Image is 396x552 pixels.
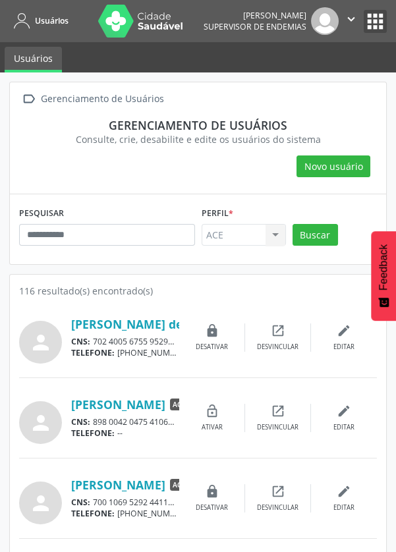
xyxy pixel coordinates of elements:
span: ACE [170,399,188,410]
a:  Gerenciamento de Usuários [19,90,166,109]
span: TELEFONE: [71,508,115,519]
div: 898 0042 0475 4106 075.494.691-64 [71,416,179,428]
i: person [29,491,53,515]
i: open_in_new [271,323,285,338]
div: Gerenciamento de Usuários [38,90,166,109]
a: [PERSON_NAME] [71,397,165,412]
i:  [344,12,358,26]
div: Desvincular [257,343,298,352]
i: open_in_new [271,484,285,499]
i: lock [205,323,219,338]
span: CPF: [177,336,195,347]
span: Supervisor de Endemias [204,21,306,32]
div: Editar [333,343,354,352]
a: Usuários [9,10,69,32]
i: open_in_new [271,404,285,418]
span: TELEFONE: [71,428,115,439]
span: TELEFONE: [71,347,115,358]
div: [PERSON_NAME] [204,10,306,21]
i: edit [337,323,351,338]
button: Novo usuário [297,155,370,178]
span: CNS: [71,416,90,428]
a: Usuários [5,47,62,72]
i: edit [337,484,351,499]
button:  [339,7,364,35]
span: CNS: [71,497,90,508]
div: Desativar [196,343,228,352]
div: [PHONE_NUMBER] [71,508,179,519]
div: Ativar [202,423,223,432]
span: Usuários [35,15,69,26]
span: CPF: [177,497,195,508]
button: Feedback - Mostrar pesquisa [371,231,396,321]
span: CPF: [177,416,195,428]
a: [PERSON_NAME] [71,478,165,492]
i: lock_open [205,404,219,418]
div: [PHONE_NUMBER] [71,347,179,358]
div: Editar [333,503,354,512]
img: img [311,7,339,35]
span: Novo usuário [304,159,363,173]
span: CNS: [71,336,90,347]
span: Feedback [378,244,389,290]
div: Desativar [196,503,228,512]
a: [PERSON_NAME] de [PERSON_NAME] [71,317,280,331]
i:  [19,90,38,109]
div: 700 1069 5292 4411 131.199.936-11 [71,497,179,508]
div: Desvincular [257,423,298,432]
i: edit [337,404,351,418]
button: apps [364,10,387,33]
div: Editar [333,423,354,432]
span: ACE [170,479,188,491]
div: 702 4005 6755 9529 137.811.576-79 [71,336,179,347]
i: person [29,411,53,435]
label: Perfil [202,204,233,224]
div: 116 resultado(s) encontrado(s) [19,284,377,298]
div: Consulte, crie, desabilite e edite os usuários do sistema [28,132,368,146]
label: PESQUISAR [19,204,64,224]
div: Gerenciamento de usuários [28,118,368,132]
button: Buscar [293,224,338,246]
div: -- [71,428,179,439]
i: lock [205,484,219,499]
i: person [29,331,53,354]
div: Desvincular [257,503,298,512]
